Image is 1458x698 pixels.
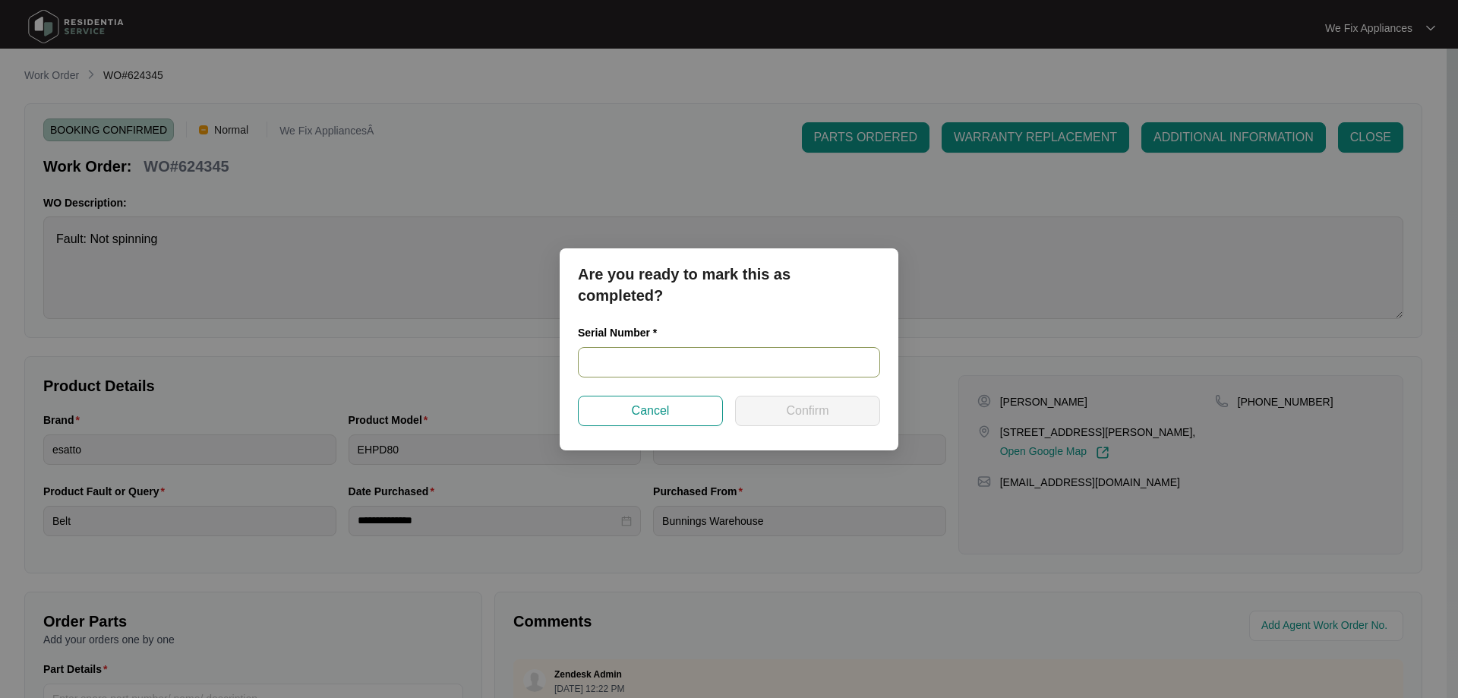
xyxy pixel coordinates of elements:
[735,396,880,426] button: Confirm
[578,285,880,306] p: completed?
[578,325,668,340] label: Serial Number *
[578,396,723,426] button: Cancel
[578,264,880,285] p: Are you ready to mark this as
[632,402,670,420] span: Cancel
